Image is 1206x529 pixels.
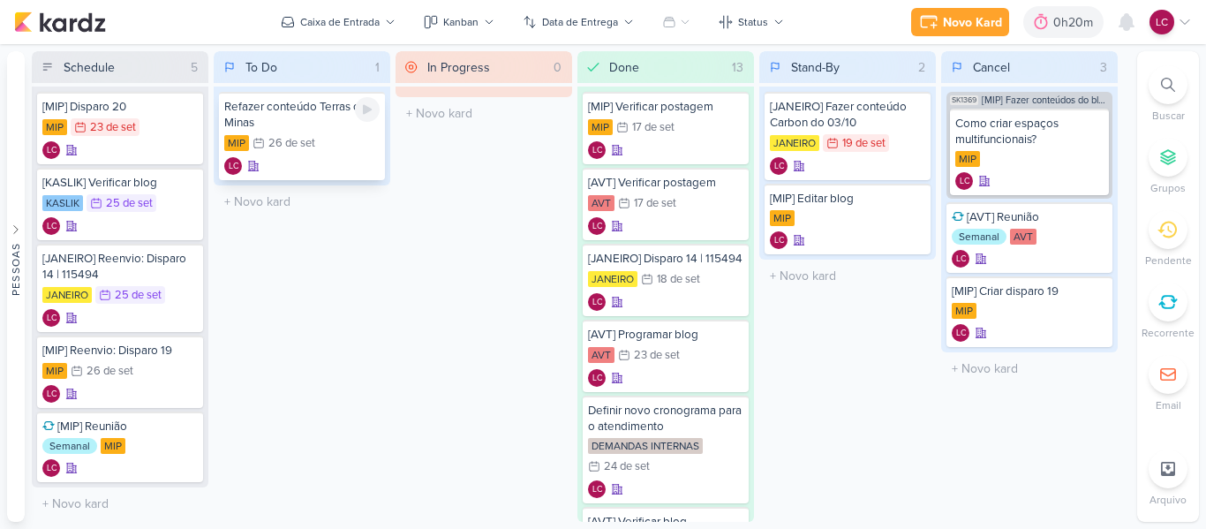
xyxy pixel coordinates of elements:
p: LC [592,486,602,495]
div: 1 [368,58,387,77]
div: [MIP] Verificar postagem [588,99,743,115]
p: Buscar [1152,108,1185,124]
div: Criador(a): Laís Costa [952,250,969,268]
div: Criador(a): Laís Costa [952,324,969,342]
div: 18 de set [657,274,700,285]
div: MIP [42,119,67,135]
div: 13 [725,58,750,77]
div: Definir novo cronograma para o atendimento [588,403,743,435]
input: + Novo kard [399,101,569,126]
span: [MIP] Fazer conteúdos do blog de MIP (Setembro e Outubro) [982,95,1109,105]
div: Criador(a): Laís Costa [588,369,606,387]
div: 2 [911,58,932,77]
div: 0h20m [1053,13,1098,32]
div: Laís Costa [952,324,969,342]
div: [AVT] Verificar postagem [588,175,743,191]
div: Laís Costa [42,385,60,403]
div: Pessoas [8,242,24,295]
div: Laís Costa [1149,10,1174,34]
div: Laís Costa [770,157,788,175]
div: [MIP] Disparo 20 [42,99,198,115]
div: MIP [224,135,249,151]
div: Laís Costa [224,157,242,175]
div: JANEIRO [42,287,92,303]
div: Laís Costa [588,480,606,498]
p: LC [592,223,602,231]
div: MIP [955,151,980,167]
p: Grupos [1150,180,1186,196]
div: 24 de set [604,461,650,472]
div: Laís Costa [588,217,606,235]
div: [AVT] Programar blog [588,327,743,343]
div: 5 [184,58,205,77]
div: JANEIRO [770,135,819,151]
p: LC [592,299,602,307]
p: LC [47,465,57,473]
div: 19 de set [842,138,886,149]
div: Criador(a): Laís Costa [42,385,60,403]
div: Laís Costa [955,172,973,190]
div: Laís Costa [42,141,60,159]
p: LC [592,147,602,155]
div: KASLIK [42,195,83,211]
div: [JANEIRO] Disparo 14 | 115494 [588,251,743,267]
div: [KASLIK] Verificar blog [42,175,198,191]
div: 17 de set [634,198,676,209]
div: 26 de set [268,138,315,149]
p: LC [229,162,238,171]
div: Criador(a): Laís Costa [588,141,606,159]
p: LC [47,147,57,155]
li: Ctrl + F [1137,65,1199,124]
div: Criador(a): Laís Costa [588,293,606,311]
div: Refazer conteúdo Terras de Minas [224,99,380,131]
div: AVT [1010,229,1036,245]
div: AVT [588,347,614,363]
img: kardz.app [14,11,106,33]
div: Semanal [952,229,1006,245]
div: [AVT] Reunião [952,209,1107,225]
p: LC [774,237,784,246]
p: LC [1156,14,1168,30]
div: Criador(a): Laís Costa [588,480,606,498]
div: JANEIRO [588,271,637,287]
div: 3 [1093,58,1114,77]
div: MIP [42,363,67,379]
div: Criador(a): Laís Costa [42,217,60,235]
div: 0 [546,58,569,77]
div: Laís Costa [42,459,60,477]
input: + Novo kard [35,491,205,517]
input: + Novo kard [945,356,1114,382]
div: [MIP] Criar disparo 19 [952,283,1107,299]
div: MIP [952,303,976,319]
p: LC [47,223,57,231]
input: + Novo kard [763,263,932,289]
p: Arquivo [1149,492,1187,508]
div: 26 de set [87,366,133,377]
div: Laís Costa [588,141,606,159]
div: Laís Costa [770,231,788,249]
button: Novo Kard [911,8,1009,36]
div: Criador(a): Laís Costa [588,217,606,235]
p: LC [47,390,57,399]
p: LC [956,329,966,338]
div: 25 de set [106,198,153,209]
div: Criador(a): Laís Costa [42,309,60,327]
p: LC [960,178,969,186]
div: MIP [101,438,125,454]
span: SK1369 [950,95,978,105]
div: Laís Costa [952,250,969,268]
button: Pessoas [7,51,25,522]
div: Criador(a): Laís Costa [770,157,788,175]
div: Semanal [42,438,97,454]
input: + Novo kard [217,189,387,215]
div: 23 de set [634,350,680,361]
div: [MIP] Editar blog [770,191,925,207]
div: [MIP] Reenvio: Disparo 19 [42,343,198,359]
div: Laís Costa [588,369,606,387]
div: [JANEIRO] Reenvio: Disparo 14 | 115494 [42,251,198,283]
div: 23 de set [90,122,136,133]
div: Laís Costa [588,293,606,311]
p: LC [774,162,784,171]
p: Email [1156,397,1181,413]
div: [MIP] Reunião [42,419,198,435]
